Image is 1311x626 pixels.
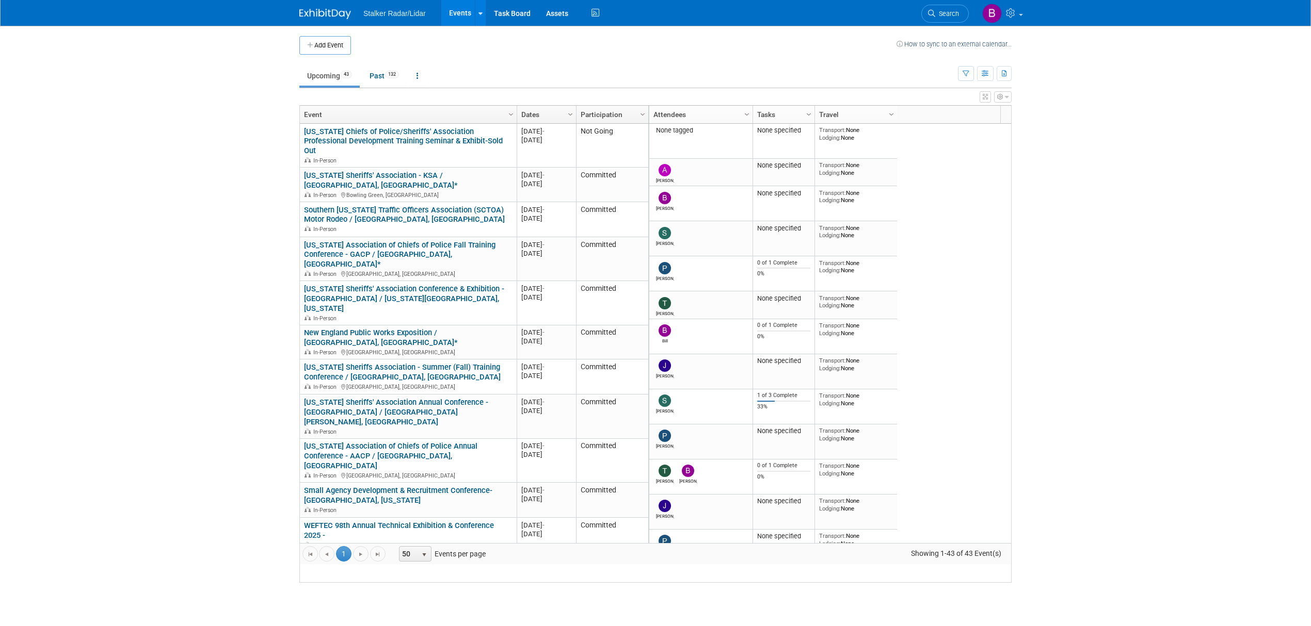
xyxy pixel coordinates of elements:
[304,205,505,224] a: Southern [US_STATE] Traffic Officers Association (SCTOA) Motor Rodeo / [GEOGRAPHIC_DATA], [GEOGRA...
[305,271,311,276] img: In-Person Event
[819,161,846,169] span: Transport:
[304,171,458,190] a: [US_STATE] Sheriffs' Association - KSA / [GEOGRAPHIC_DATA], [GEOGRAPHIC_DATA]*
[304,240,495,269] a: [US_STATE] Association of Chiefs of Police Fall Training Conference - GACP / [GEOGRAPHIC_DATA], [...
[542,398,545,406] span: -
[521,398,571,406] div: [DATE]
[757,106,808,123] a: Tasks
[819,497,846,504] span: Transport:
[313,271,340,277] span: In-Person
[506,106,517,121] a: Column Settings
[319,546,334,562] a: Go to the previous page
[757,126,811,135] div: None specified
[521,337,571,345] div: [DATE]
[656,274,674,281] div: Patrick Fagan
[659,535,671,547] img: Peter Bauer
[362,66,407,86] a: Past132
[819,134,841,141] span: Lodging:
[659,394,671,407] img: Stephen Barlag
[804,106,815,121] a: Column Settings
[305,384,311,389] img: In-Person Event
[304,363,501,382] a: [US_STATE] Sheriffs Association - Summer (Fall) Training Conference / [GEOGRAPHIC_DATA], [GEOGRAP...
[542,521,545,529] span: -
[304,127,503,156] a: [US_STATE] Chiefs of Police/Sheriffs' Association Professional Development Training Seminar & Exh...
[659,192,671,204] img: Brian Wong
[542,486,545,494] span: -
[819,540,841,547] span: Lodging:
[336,546,351,562] span: 1
[341,71,352,78] span: 43
[521,179,571,188] div: [DATE]
[659,324,671,337] img: Bill Johnson
[521,214,571,223] div: [DATE]
[576,124,648,168] td: Not Going
[420,551,428,559] span: select
[819,532,893,547] div: None None
[819,196,841,204] span: Lodging:
[363,9,426,18] span: Stalker Radar/Lidar
[304,471,512,480] div: [GEOGRAPHIC_DATA], [GEOGRAPHIC_DATA]
[819,365,841,372] span: Lodging:
[757,473,811,481] div: 0%
[521,240,571,249] div: [DATE]
[305,472,311,477] img: In-Person Event
[757,357,811,365] div: None specified
[353,546,369,562] a: Go to the next page
[659,430,671,442] img: Peter Bauer
[576,237,648,281] td: Committed
[819,462,893,477] div: None None
[305,226,311,231] img: In-Person Event
[305,542,311,547] img: In-Person Event
[757,392,811,399] div: 1 of 3 Complete
[819,435,841,442] span: Lodging:
[819,224,846,232] span: Transport:
[659,500,671,512] img: Joe Bartels
[656,512,674,519] div: Joe Bartels
[302,546,318,562] a: Go to the first page
[653,126,749,135] div: None tagged
[305,315,311,320] img: In-Person Event
[305,349,311,354] img: In-Person Event
[819,532,846,539] span: Transport:
[576,325,648,360] td: Committed
[679,477,697,484] div: Brooke Journet
[819,357,846,364] span: Transport:
[659,164,671,176] img: adam holland
[521,521,571,530] div: [DATE]
[819,462,846,469] span: Transport:
[656,309,674,316] div: Thomas Kenia
[819,392,893,407] div: None None
[521,363,571,371] div: [DATE]
[819,189,846,196] span: Transport:
[386,546,496,562] span: Events per page
[656,407,674,414] div: Stephen Barlag
[757,259,811,267] div: 0 of 1 Complete
[757,427,811,435] div: None specified
[819,259,893,274] div: None None
[313,472,340,479] span: In-Person
[521,284,571,293] div: [DATE]
[521,106,569,123] a: Dates
[521,486,571,495] div: [DATE]
[521,205,571,214] div: [DATE]
[565,106,577,121] a: Column Settings
[305,192,311,197] img: In-Person Event
[819,322,846,329] span: Transport:
[659,465,671,477] img: Tommy Yates
[819,106,890,123] a: Travel
[313,429,340,435] span: In-Person
[304,348,512,356] div: [GEOGRAPHIC_DATA], [GEOGRAPHIC_DATA]
[542,171,545,179] span: -
[304,398,488,426] a: [US_STATE] Sheriffs' Association Annual Conference - [GEOGRAPHIC_DATA] / [GEOGRAPHIC_DATA][PERSON...
[656,442,674,449] div: Peter Bauer
[313,315,340,322] span: In-Person
[542,127,545,135] span: -
[935,10,959,18] span: Search
[576,394,648,438] td: Committed
[576,483,648,518] td: Committed
[521,441,571,450] div: [DATE]
[304,269,512,278] div: [GEOGRAPHIC_DATA], [GEOGRAPHIC_DATA]
[313,192,340,199] span: In-Person
[304,328,458,347] a: New England Public Works Exposition / [GEOGRAPHIC_DATA], [GEOGRAPHIC_DATA]*
[819,427,893,442] div: None None
[521,450,571,459] div: [DATE]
